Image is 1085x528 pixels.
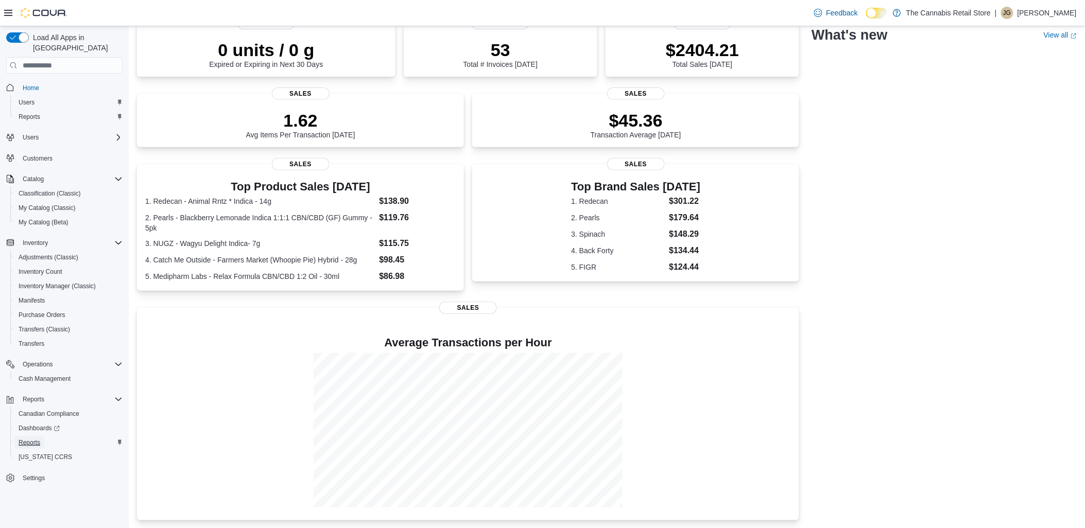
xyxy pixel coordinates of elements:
[10,250,127,265] button: Adjustments (Classic)
[19,113,40,121] span: Reports
[14,451,76,463] a: [US_STATE] CCRS
[2,470,127,485] button: Settings
[379,237,456,250] dd: $115.75
[19,438,40,447] span: Reports
[10,215,127,230] button: My Catalog (Beta)
[866,8,888,19] input: Dark Mode
[209,40,323,60] p: 0 units / 0 g
[19,472,49,484] a: Settings
[14,408,123,420] span: Canadian Compliance
[14,202,123,214] span: My Catalog (Classic)
[14,251,123,263] span: Adjustments (Classic)
[19,189,81,198] span: Classification (Classic)
[10,293,127,308] button: Manifests
[14,280,100,292] a: Inventory Manager (Classic)
[571,213,665,223] dt: 2. Pearls
[19,453,72,461] span: [US_STATE] CCRS
[14,187,123,200] span: Classification (Classic)
[145,181,456,193] h3: Top Product Sales [DATE]
[1044,31,1077,39] a: View allExternal link
[607,87,665,100] span: Sales
[23,84,39,92] span: Home
[2,172,127,186] button: Catalog
[10,110,127,124] button: Reports
[14,187,85,200] a: Classification (Classic)
[10,407,127,421] button: Canadian Compliance
[14,309,70,321] a: Purchase Orders
[246,110,355,139] div: Avg Items Per Transaction [DATE]
[10,95,127,110] button: Users
[14,266,123,278] span: Inventory Count
[995,7,997,19] p: |
[19,173,48,185] button: Catalog
[19,81,123,94] span: Home
[10,322,127,337] button: Transfers (Classic)
[14,373,123,385] span: Cash Management
[14,436,123,449] span: Reports
[209,40,323,68] div: Expired or Expiring in Next 30 Days
[19,424,60,432] span: Dashboards
[14,373,75,385] a: Cash Management
[19,282,96,290] span: Inventory Manager (Classic)
[19,393,48,406] button: Reports
[2,130,127,145] button: Users
[10,435,127,450] button: Reports
[14,338,48,350] a: Transfers
[19,340,44,348] span: Transfers
[272,87,330,100] span: Sales
[14,111,123,123] span: Reports
[2,80,127,95] button: Home
[379,270,456,283] dd: $86.98
[810,3,862,23] a: Feedback
[439,302,497,314] span: Sales
[19,204,76,212] span: My Catalog (Classic)
[14,202,80,214] a: My Catalog (Classic)
[14,266,66,278] a: Inventory Count
[10,450,127,464] button: [US_STATE] CCRS
[14,216,123,228] span: My Catalog (Beta)
[145,196,375,206] dt: 1. Redecan - Animal Rntz * Indica - 14g
[2,392,127,407] button: Reports
[19,152,123,165] span: Customers
[1071,32,1077,39] svg: External link
[145,337,791,349] h4: Average Transactions per Hour
[23,133,39,142] span: Users
[19,82,43,94] a: Home
[669,244,701,257] dd: $134.44
[14,96,123,109] span: Users
[669,228,701,240] dd: $148.29
[19,471,123,484] span: Settings
[14,436,44,449] a: Reports
[10,265,127,279] button: Inventory Count
[145,238,375,249] dt: 3. NUGZ - Wagyu Delight Indica- 7g
[246,110,355,131] p: 1.62
[21,8,67,18] img: Cova
[19,173,123,185] span: Catalog
[14,451,123,463] span: Washington CCRS
[19,296,45,305] span: Manifests
[591,110,681,131] p: $45.36
[29,32,123,53] span: Load All Apps in [GEOGRAPHIC_DATA]
[23,154,53,163] span: Customers
[10,421,127,435] a: Dashboards
[272,158,330,170] span: Sales
[19,98,35,107] span: Users
[1003,7,1011,19] span: JG
[826,8,858,18] span: Feedback
[10,372,127,386] button: Cash Management
[666,40,739,60] p: $2404.21
[19,325,70,333] span: Transfers (Classic)
[906,7,991,19] p: The Cannabis Retail Store
[6,76,123,512] nav: Complex example
[571,229,665,239] dt: 3. Spinach
[571,245,665,256] dt: 4. Back Forty
[14,408,83,420] a: Canadian Compliance
[10,186,127,201] button: Classification (Classic)
[14,422,123,434] span: Dashboards
[10,279,127,293] button: Inventory Manager (Classic)
[14,280,123,292] span: Inventory Manager (Classic)
[145,271,375,281] dt: 5. Medipharm Labs - Relax Formula CBN/CBD 1:2 Oil - 30ml
[463,40,538,60] p: 53
[23,474,45,482] span: Settings
[23,360,53,368] span: Operations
